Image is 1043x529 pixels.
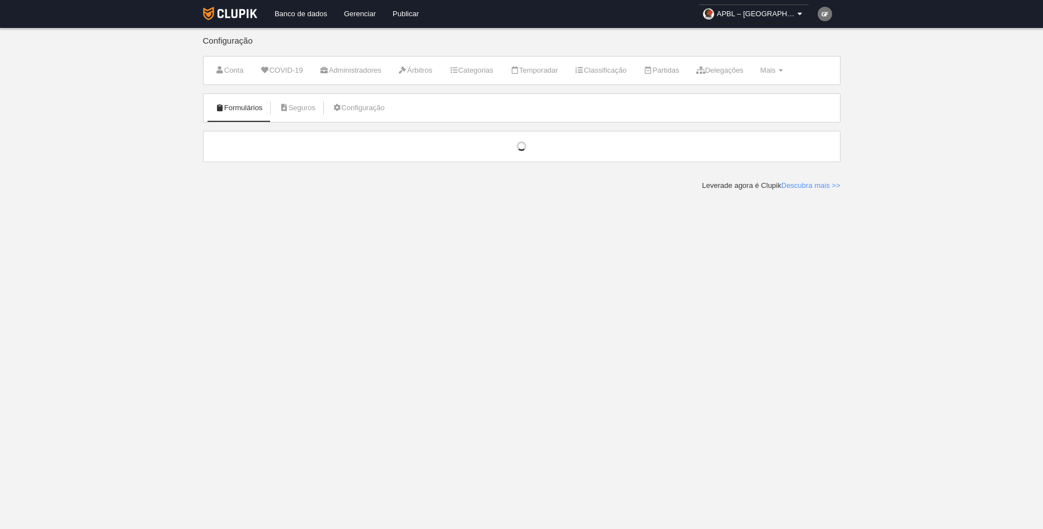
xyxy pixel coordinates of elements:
a: Administradores [314,62,388,79]
a: Conta [209,62,250,79]
span: Mais [760,66,775,74]
div: Carregando [215,141,829,152]
a: Categorias [443,62,499,79]
a: Descubra mais >> [781,181,841,190]
div: Leverade agora é Clupik [702,181,840,191]
a: Seguros [273,100,322,116]
img: OarJK53L20jC.30x30.jpg [703,8,714,20]
a: Mais [754,62,789,79]
div: Configuração [203,36,841,56]
span: APBL – [GEOGRAPHIC_DATA] [717,8,795,20]
a: Árbitros [392,62,438,79]
img: c2l6ZT0zMHgzMCZmcz05JnRleHQ9R0YmYmc9NzU3NTc1.png [818,7,832,21]
a: Delegações [690,62,749,79]
img: Clupik [203,7,257,20]
a: Formulários [209,100,269,116]
a: Configuração [326,100,391,116]
a: Partidas [638,62,686,79]
a: COVID-19 [254,62,309,79]
a: Temporadar [504,62,564,79]
a: Classificação [569,62,633,79]
a: APBL – [GEOGRAPHIC_DATA] [699,4,809,23]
